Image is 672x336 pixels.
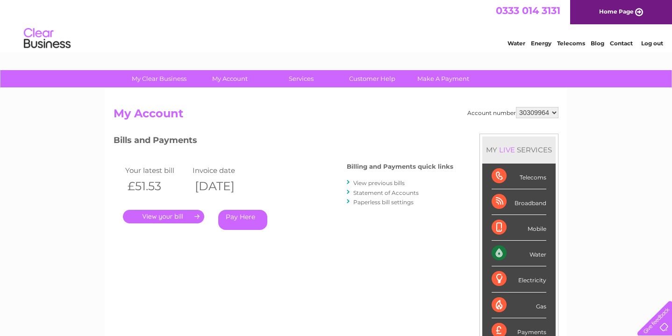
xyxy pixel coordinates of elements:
a: Services [263,70,340,87]
div: MY SERVICES [482,136,556,163]
div: Telecoms [492,164,546,189]
a: Statement of Accounts [353,189,419,196]
div: Broadband [492,189,546,215]
div: Clear Business is a trading name of Verastar Limited (registered in [GEOGRAPHIC_DATA] No. 3667643... [116,5,558,45]
a: . [123,210,204,223]
a: Log out [641,40,663,47]
div: Water [492,241,546,266]
a: Paperless bill settings [353,199,414,206]
a: View previous bills [353,179,405,186]
td: Invoice date [190,164,257,177]
div: Account number [467,107,558,118]
h2: My Account [114,107,558,125]
th: [DATE] [190,177,257,196]
th: £51.53 [123,177,190,196]
a: Energy [531,40,551,47]
a: Blog [591,40,604,47]
h4: Billing and Payments quick links [347,163,453,170]
a: Contact [610,40,633,47]
div: Gas [492,293,546,318]
td: Your latest bill [123,164,190,177]
a: My Account [192,70,269,87]
a: Customer Help [334,70,411,87]
a: Pay Here [218,210,267,230]
a: My Clear Business [121,70,198,87]
a: Water [508,40,525,47]
a: Make A Payment [405,70,482,87]
div: LIVE [497,145,517,154]
h3: Bills and Payments [114,134,453,150]
a: Telecoms [557,40,585,47]
div: Mobile [492,215,546,241]
a: 0333 014 3131 [496,5,560,16]
img: logo.png [23,24,71,53]
div: Electricity [492,266,546,292]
